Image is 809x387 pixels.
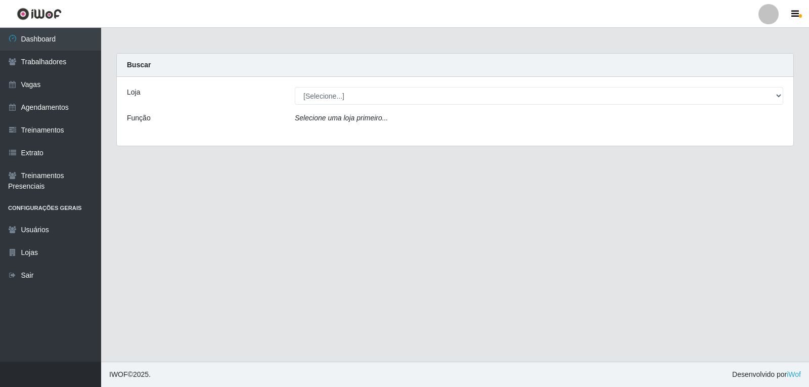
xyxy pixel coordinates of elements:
a: iWof [787,370,801,378]
label: Loja [127,87,140,98]
i: Selecione uma loja primeiro... [295,114,388,122]
img: CoreUI Logo [17,8,62,20]
strong: Buscar [127,61,151,69]
label: Função [127,113,151,123]
span: IWOF [109,370,128,378]
span: © 2025 . [109,369,151,380]
span: Desenvolvido por [732,369,801,380]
